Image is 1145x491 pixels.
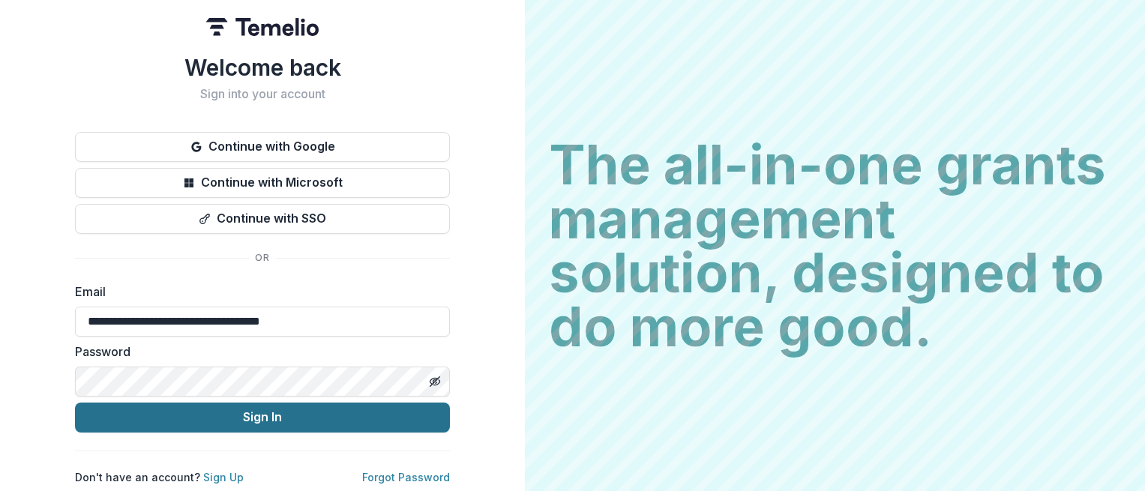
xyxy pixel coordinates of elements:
img: Temelio [206,18,319,36]
a: Forgot Password [362,471,450,484]
button: Toggle password visibility [423,370,447,394]
button: Continue with SSO [75,204,450,234]
button: Continue with Google [75,132,450,162]
h2: Sign into your account [75,87,450,101]
a: Sign Up [203,471,244,484]
label: Password [75,343,441,361]
p: Don't have an account? [75,469,244,485]
button: Continue with Microsoft [75,168,450,198]
label: Email [75,283,441,301]
button: Sign In [75,403,450,433]
h1: Welcome back [75,54,450,81]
